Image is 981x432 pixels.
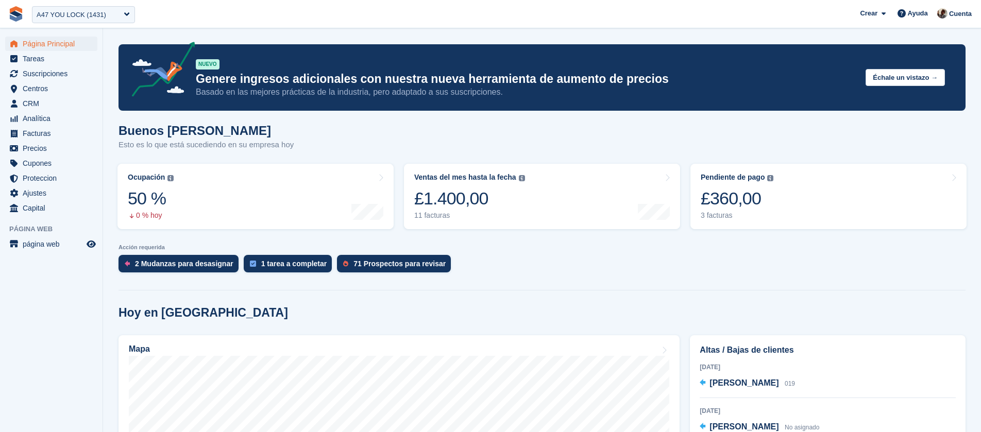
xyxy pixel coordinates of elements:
[690,164,967,229] a: Pendiente de pago £360,00 3 facturas
[196,72,857,87] p: Genere ingresos adicionales con nuestra nueva herramienta de aumento de precios
[128,173,165,182] div: Ocupación
[5,111,97,126] a: menu
[404,164,680,229] a: Ventas del mes hasta la fecha £1.400,00 11 facturas
[785,424,819,431] span: No asignado
[767,175,773,181] img: icon-info-grey-7440780725fd019a000dd9b08b2336e03edf1995a4989e88bcd33f0948082b44.svg
[701,188,773,209] div: £360,00
[119,255,244,278] a: 2 Mudanzas para desasignar
[701,211,773,220] div: 3 facturas
[125,261,130,267] img: move_outs_to_deallocate_icon-f764333ba52eb49d3ac5e1228854f67142a1ed5810a6f6cc68b1a99e826820c5.svg
[23,81,84,96] span: Centros
[700,344,956,356] h2: Altas / Bajas de clientes
[700,377,795,390] a: [PERSON_NAME] 019
[709,422,779,431] span: [PERSON_NAME]
[8,6,24,22] img: stora-icon-8386f47178a22dfd0bd8f6a31ec36ba5ce8667c1dd55bd0f319d3a0aa187defe.svg
[23,141,84,155] span: Precios
[128,211,174,220] div: 0 % hoy
[937,8,948,19] img: Patrick Blanc
[860,8,877,19] span: Crear
[5,37,97,51] a: menu
[119,306,288,320] h2: Hoy en [GEOGRAPHIC_DATA]
[123,42,195,100] img: price-adjustments-announcement-icon-8257ccfd72463d97f412b2fc003d46551f7dbcb40ab6d574587a9cd5c0d94...
[5,201,97,215] a: menu
[261,260,327,268] div: 1 tarea a completar
[949,9,972,19] span: Cuenta
[700,362,956,372] div: [DATE]
[5,66,97,81] a: menu
[5,171,97,185] a: menu
[23,96,84,111] span: CRM
[250,261,256,267] img: task-75834270c22a3079a89374b754ae025e5fb1db73e45f91037f5363f120a921f8.svg
[119,244,966,251] p: Acción requerida
[5,51,97,66] a: menu
[5,186,97,200] a: menu
[119,139,294,151] p: Esto es lo que está sucediendo en su empresa hoy
[5,81,97,96] a: menu
[117,164,394,229] a: Ocupación 50 % 0 % hoy
[23,156,84,170] span: Cupones
[23,171,84,185] span: Proteccion
[119,124,294,137] h1: Buenos [PERSON_NAME]
[23,186,84,200] span: Ajustes
[785,380,795,387] span: 019
[5,237,97,251] a: menú
[5,96,97,111] a: menu
[5,126,97,141] a: menu
[244,255,337,278] a: 1 tarea a completar
[5,141,97,155] a: menu
[866,69,945,86] button: Échale un vistazo →
[414,211,525,220] div: 11 facturas
[23,201,84,215] span: Capital
[23,37,84,51] span: Página Principal
[353,260,446,268] div: 71 Prospectos para revisar
[701,173,765,182] div: Pendiente de pago
[23,111,84,126] span: Analítica
[700,406,956,416] div: [DATE]
[414,173,516,182] div: Ventas del mes hasta la fecha
[167,175,174,181] img: icon-info-grey-7440780725fd019a000dd9b08b2336e03edf1995a4989e88bcd33f0948082b44.svg
[343,261,348,267] img: prospect-51fa495bee0391a8d652442698ab0144808aea92771e9ea1ae160a38d050c398.svg
[23,66,84,81] span: Suscripciones
[9,224,103,234] span: Página web
[196,59,219,70] div: NUEVO
[908,8,928,19] span: Ayuda
[85,238,97,250] a: Vista previa de la tienda
[196,87,857,98] p: Basado en las mejores prácticas de la industria, pero adaptado a sus suscripciones.
[414,188,525,209] div: £1.400,00
[23,126,84,141] span: Facturas
[37,10,106,20] div: A47 YOU LOCK (1431)
[337,255,456,278] a: 71 Prospectos para revisar
[23,51,84,66] span: Tareas
[128,188,174,209] div: 50 %
[709,378,779,387] span: [PERSON_NAME]
[23,237,84,251] span: página web
[135,260,233,268] div: 2 Mudanzas para desasignar
[519,175,525,181] img: icon-info-grey-7440780725fd019a000dd9b08b2336e03edf1995a4989e88bcd33f0948082b44.svg
[129,344,150,354] h2: Mapa
[5,156,97,170] a: menu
